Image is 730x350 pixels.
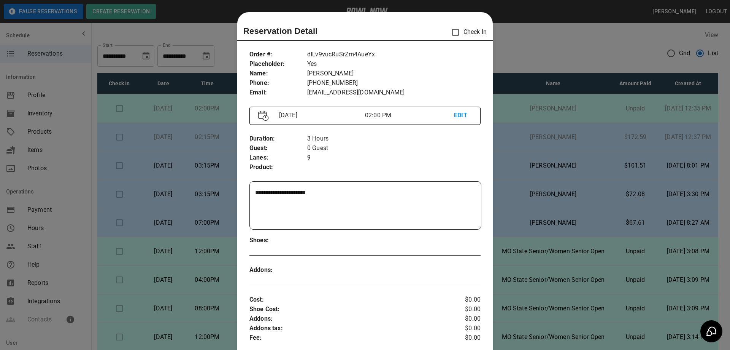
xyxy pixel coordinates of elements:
[249,144,307,153] p: Guest :
[448,24,487,40] p: Check In
[249,236,307,245] p: Shoes :
[249,134,307,144] p: Duration :
[307,153,481,163] p: 9
[249,265,307,275] p: Addons :
[307,50,481,59] p: dILv9vucRuSrZm4AueYx
[442,333,481,343] p: $0.00
[249,153,307,163] p: Lanes :
[243,25,318,37] p: Reservation Detail
[249,333,442,343] p: Fee :
[249,69,307,78] p: Name :
[249,88,307,97] p: Email :
[249,78,307,88] p: Phone :
[249,295,442,305] p: Cost :
[307,88,481,97] p: [EMAIL_ADDRESS][DOMAIN_NAME]
[249,59,307,69] p: Placeholder :
[307,134,481,144] p: 3 Hours
[249,314,442,324] p: Addons :
[454,111,472,120] p: EDIT
[249,50,307,59] p: Order # :
[249,324,442,333] p: Addons tax :
[307,78,481,88] p: [PHONE_NUMBER]
[276,111,365,120] p: [DATE]
[307,144,481,153] p: 0 Guest
[442,305,481,314] p: $0.00
[365,111,454,120] p: 02:00 PM
[442,324,481,333] p: $0.00
[249,163,307,172] p: Product :
[442,295,481,305] p: $0.00
[258,111,269,121] img: Vector
[249,305,442,314] p: Shoe Cost :
[307,59,481,69] p: Yes
[307,69,481,78] p: [PERSON_NAME]
[442,314,481,324] p: $0.00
